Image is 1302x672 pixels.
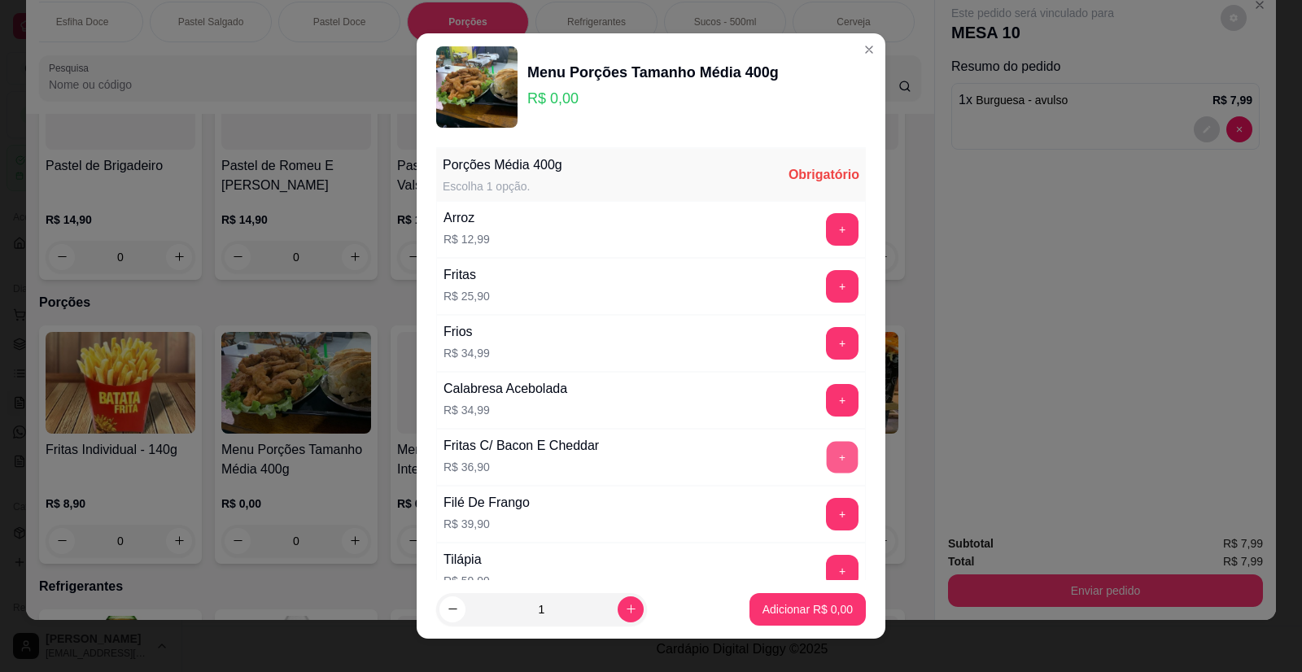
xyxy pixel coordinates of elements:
[443,322,490,342] div: Frios
[443,402,567,418] p: R$ 34,99
[527,61,779,84] div: Menu Porções Tamanho Média 400g
[789,165,859,185] div: Obrigatório
[826,384,859,417] button: add
[443,231,490,247] p: R$ 12,99
[826,555,859,587] button: add
[527,87,779,110] p: R$ 0,00
[856,37,882,63] button: Close
[443,265,490,285] div: Fritas
[826,498,859,530] button: add
[826,270,859,303] button: add
[443,288,490,304] p: R$ 25,90
[827,442,859,473] button: add
[618,596,644,622] button: increase-product-quantity
[436,46,518,128] img: product-image
[443,550,490,569] div: Tilápia
[443,516,530,532] p: R$ 39,90
[443,155,562,175] div: Porções Média 400g
[826,327,859,360] button: add
[439,596,465,622] button: decrease-product-quantity
[443,573,490,589] p: R$ 59,99
[443,493,530,513] div: Filé De Frango
[443,459,599,475] p: R$ 36,90
[443,436,599,456] div: Fritas C/ Bacon E Cheddar
[749,593,866,626] button: Adicionar R$ 0,00
[443,345,490,361] p: R$ 34,99
[762,601,853,617] p: Adicionar R$ 0,00
[826,213,859,246] button: add
[443,208,490,228] div: Arroz
[443,379,567,399] div: Calabresa Acebolada
[443,178,562,194] div: Escolha 1 opção.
